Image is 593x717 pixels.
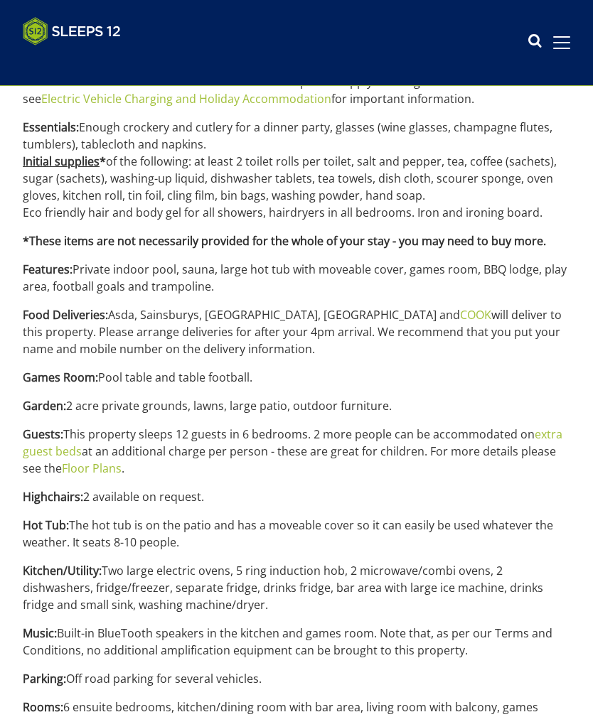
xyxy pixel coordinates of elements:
[23,426,562,459] a: extra guest beds
[23,426,63,442] strong: Guests:
[23,306,570,357] p: Asda, Sainsburys, [GEOGRAPHIC_DATA], [GEOGRAPHIC_DATA] and will deliver to this property. Please ...
[23,517,570,551] p: The hot tub is on the patio and has a moveable cover so it can easily be used whatever the weathe...
[460,307,491,323] a: COOK
[23,398,66,414] strong: Garden:
[62,460,122,476] a: Floor Plans
[41,91,331,107] a: Electric Vehicle Charging and Holiday Accommodation
[23,426,570,477] p: This property sleeps 12 guests in 6 bedrooms. 2 more people can be accommodated on at an addition...
[23,397,570,414] p: 2 acre private grounds, lawns, large patio, outdoor furniture.
[23,489,83,505] strong: Highchairs:
[23,261,570,295] p: Private indoor pool, sauna, large hot tub with moveable cover, games room, BBQ lodge, play area, ...
[23,307,108,323] strong: Food Deliveries:
[23,370,98,385] strong: Games Room:
[16,54,165,66] iframe: Customer reviews powered by Trustpilot
[23,625,570,659] p: Built-in BlueTooth speakers in the kitchen and games room. Note that, as per our Terms and Condit...
[23,488,570,505] p: 2 available on request.
[23,563,102,578] strong: Kitchen/Utility:
[23,625,57,641] strong: Music:
[23,119,79,135] strong: Essentials:
[23,153,100,169] u: Initial supplies
[23,119,570,221] p: Enough crockery and cutlery for a dinner party, glasses (wine glasses, champagne flutes, tumblers...
[23,262,73,277] strong: Features:
[23,517,69,533] strong: Hot Tub:
[23,562,570,613] p: Two large electric ovens, 5 ring induction hob, 2 microwave/combi ovens, 2 dishwashers, fridge/fr...
[23,17,121,45] img: Sleeps 12
[23,369,570,386] p: Pool table and table football.
[23,699,63,715] strong: Rooms:
[23,233,546,249] strong: *These items are not necessarily provided for the whole of your stay - you may need to buy more.
[23,670,570,687] p: Off road parking for several vehicles.
[23,671,66,686] strong: Parking:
